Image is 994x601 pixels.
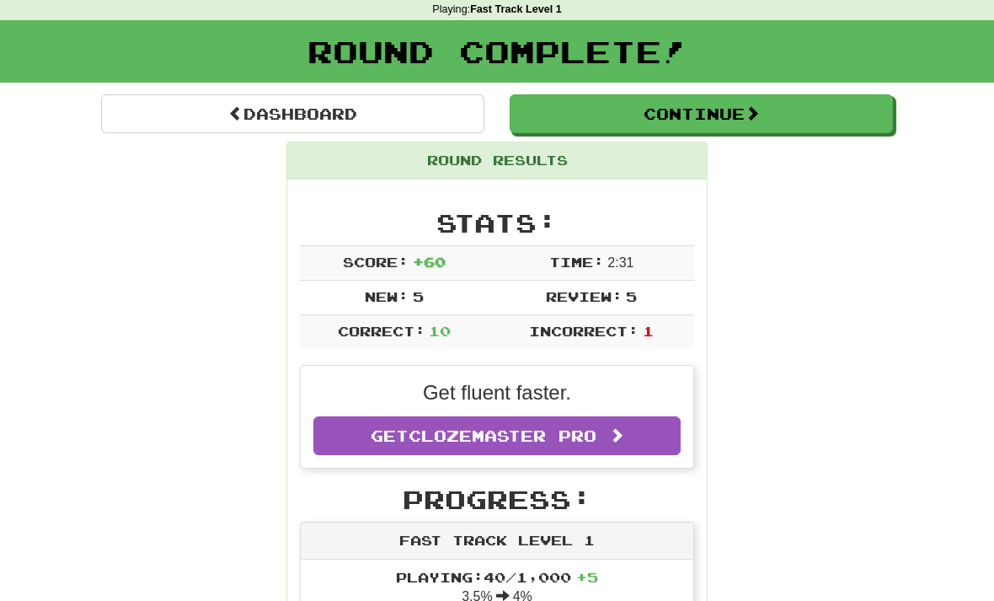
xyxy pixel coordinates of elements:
a: Dashboard [101,94,484,133]
span: Correct: [338,323,425,339]
div: Round Results [287,142,707,180]
span: Clozemaster Pro [409,427,596,445]
h1: Round Complete! [6,35,988,68]
span: New: [365,288,409,304]
span: 5 [413,288,424,304]
button: Continue [510,94,893,133]
span: Review: [546,288,623,304]
span: Time: [549,254,604,270]
span: + 5 [576,569,598,585]
span: 10 [429,323,451,339]
span: 5 [626,288,637,304]
span: Incorrect: [529,323,639,339]
h2: Progress: [300,486,694,513]
span: Score: [343,254,409,270]
span: Playing: 40 / 1,000 [396,569,598,585]
h2: Stats: [300,209,694,237]
span: 1 [643,323,654,339]
strong: Fast Track Level 1 [470,3,562,15]
span: 2 : 31 [607,255,633,270]
p: Get fluent faster. [313,378,681,407]
div: Fast Track Level 1 [301,523,693,560]
a: GetClozemaster Pro [313,416,681,455]
span: + 60 [413,254,446,270]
